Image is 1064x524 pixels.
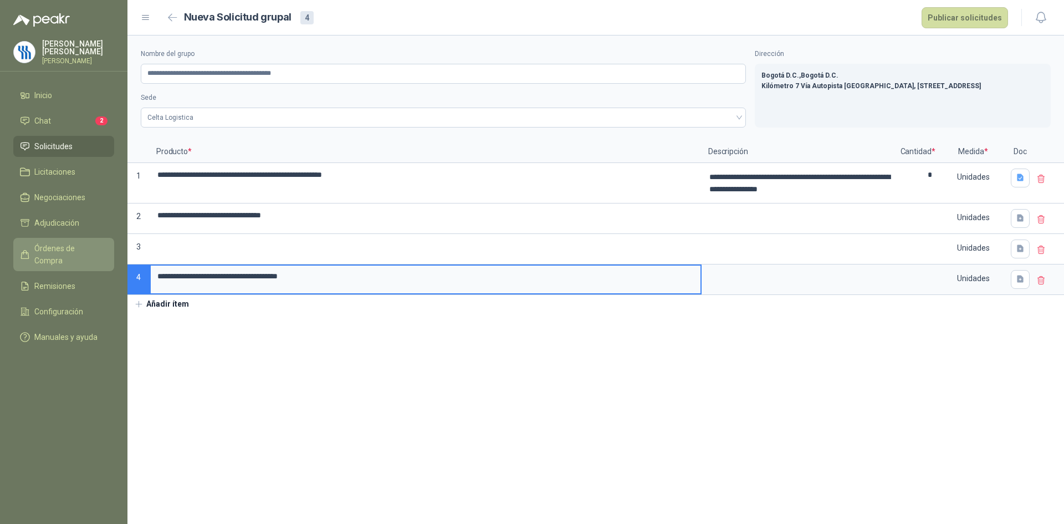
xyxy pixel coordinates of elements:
p: Cantidad [896,141,940,163]
span: 2 [95,116,108,125]
p: Medida [940,141,1006,163]
span: Manuales y ayuda [34,331,98,343]
label: Sede [141,93,746,103]
a: Remisiones [13,276,114,297]
a: Órdenes de Compra [13,238,114,271]
a: Licitaciones [13,161,114,182]
span: Celta Logistica [147,109,739,126]
a: Inicio [13,85,114,106]
span: Adjudicación [34,217,79,229]
p: Kilómetro 7 Vía Autopista [GEOGRAPHIC_DATA], [STREET_ADDRESS] [761,81,1044,91]
span: Chat [34,115,51,127]
span: Remisiones [34,280,75,292]
a: Negociaciones [13,187,114,208]
a: Adjudicación [13,212,114,233]
p: Descripción [702,141,896,163]
img: Company Logo [14,42,35,63]
div: Unidades [941,164,1005,190]
p: Producto [150,141,702,163]
p: Doc [1006,141,1034,163]
p: 2 [127,204,150,234]
label: Nombre del grupo [141,49,746,59]
span: Solicitudes [34,140,73,152]
span: Licitaciones [34,166,75,178]
div: 4 [300,11,314,24]
span: Inicio [34,89,52,101]
img: Logo peakr [13,13,70,27]
label: Dirección [755,49,1051,59]
div: Unidades [941,235,1005,261]
a: Chat2 [13,110,114,131]
p: 1 [127,163,150,204]
p: Bogotá D.C. , Bogotá D.C. [761,70,1044,81]
p: 4 [127,264,150,295]
p: 3 [127,234,150,264]
button: Publicar solicitudes [922,7,1008,28]
div: Unidades [941,205,1005,230]
div: Unidades [941,266,1005,291]
p: [PERSON_NAME] [PERSON_NAME] [42,40,114,55]
span: Negociaciones [34,191,85,204]
a: Configuración [13,301,114,322]
a: Manuales y ayuda [13,327,114,348]
a: Solicitudes [13,136,114,157]
button: Añadir ítem [127,295,196,314]
span: Configuración [34,306,83,318]
p: [PERSON_NAME] [42,58,114,64]
h2: Nueva Solicitud grupal [184,9,291,26]
span: Órdenes de Compra [34,242,104,267]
